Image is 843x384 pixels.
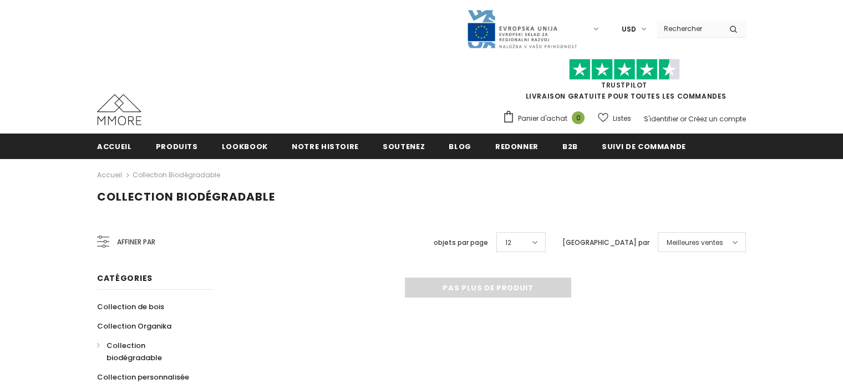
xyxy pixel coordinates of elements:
[688,114,746,124] a: Créez un compte
[383,141,425,152] span: soutenez
[97,316,171,336] a: Collection Organika
[117,236,155,248] span: Affiner par
[622,24,636,35] span: USD
[97,297,164,316] a: Collection de bois
[495,141,539,152] span: Redonner
[518,113,567,124] span: Panier d'achat
[667,237,723,248] span: Meilleures ventes
[434,237,488,248] label: objets par page
[502,110,590,127] a: Panier d'achat 0
[657,21,721,37] input: Search Site
[97,94,141,125] img: Cas MMORE
[602,141,686,152] span: Suivi de commande
[156,141,198,152] span: Produits
[97,168,122,182] a: Accueil
[598,109,631,128] a: Listes
[133,170,220,180] a: Collection biodégradable
[292,141,359,152] span: Notre histoire
[602,134,686,158] a: Suivi de commande
[495,134,539,158] a: Redonner
[383,134,425,158] a: soutenez
[502,64,746,101] span: LIVRAISON GRATUITE POUR TOUTES LES COMMANDES
[97,301,164,312] span: Collection de bois
[97,372,189,382] span: Collection personnalisée
[572,111,585,124] span: 0
[613,113,631,124] span: Listes
[466,24,577,33] a: Javni Razpis
[562,237,649,248] label: [GEOGRAPHIC_DATA] par
[97,189,275,204] span: Collection biodégradable
[562,134,578,158] a: B2B
[449,134,471,158] a: Blog
[106,340,162,363] span: Collection biodégradable
[601,80,647,90] a: TrustPilot
[292,134,359,158] a: Notre histoire
[222,134,268,158] a: Lookbook
[97,273,153,284] span: Catégories
[156,134,198,158] a: Produits
[505,237,511,248] span: 12
[222,141,268,152] span: Lookbook
[449,141,471,152] span: Blog
[562,141,578,152] span: B2B
[97,336,201,367] a: Collection biodégradable
[97,141,132,152] span: Accueil
[569,59,680,80] img: Faites confiance aux étoiles pilotes
[97,321,171,331] span: Collection Organika
[680,114,687,124] span: or
[466,9,577,49] img: Javni Razpis
[97,134,132,158] a: Accueil
[644,114,678,124] a: S'identifier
